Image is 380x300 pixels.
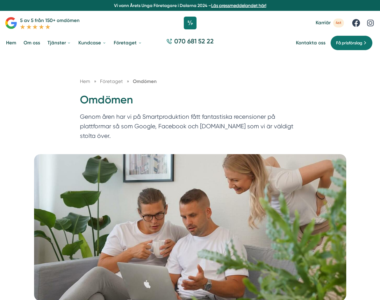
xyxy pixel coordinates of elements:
a: Hem [5,35,18,51]
a: Läs pressmeddelandet här! [211,3,266,8]
a: Få prisförslag [330,35,373,50]
a: Kontakta oss [296,40,326,46]
h1: Omdömen [80,93,300,112]
span: » [94,78,96,85]
a: Karriär 4st [316,19,344,27]
nav: Breadcrumb [80,78,300,85]
span: 070 681 52 22 [174,37,214,46]
span: Karriär [316,20,331,26]
a: 070 681 52 22 [164,37,216,49]
a: Omdömen [133,79,157,84]
p: Genom åren har vi på Smartproduktion fått fantastiska recensioner på plattformar så som Google, F... [80,112,300,144]
a: Hem [80,79,90,84]
span: Företaget [100,79,123,84]
span: 4st [333,19,344,27]
span: Få prisförslag [336,40,362,46]
a: Tjänster [46,35,72,51]
p: Vi vann Årets Unga Företagare i Dalarna 2024 – [3,3,378,9]
a: Företaget [112,35,143,51]
a: Kundcase [77,35,107,51]
p: 5 av 5 från 150+ omdömen [20,17,80,24]
a: Företaget [100,79,124,84]
span: » [127,78,129,85]
a: Om oss [22,35,41,51]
